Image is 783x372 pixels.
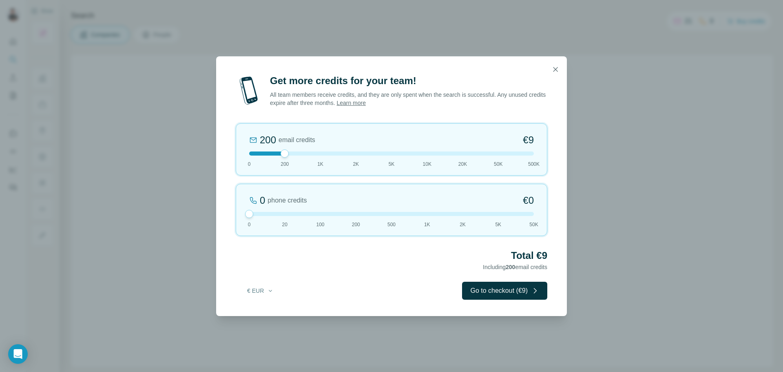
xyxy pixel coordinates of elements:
[236,249,547,262] h2: Total €9
[523,194,534,207] span: €0
[316,221,324,228] span: 100
[248,160,251,168] span: 0
[260,134,276,147] div: 200
[423,160,431,168] span: 10K
[528,160,540,168] span: 500K
[282,221,288,228] span: 20
[281,160,289,168] span: 200
[270,91,547,107] p: All team members receive credits, and they are only spent when the search is successful. Any unus...
[279,135,315,145] span: email credits
[352,221,360,228] span: 200
[260,194,265,207] div: 0
[336,100,366,106] a: Learn more
[529,221,538,228] span: 50K
[523,134,534,147] span: €9
[248,221,251,228] span: 0
[494,160,502,168] span: 50K
[483,264,547,270] span: Including email credits
[424,221,430,228] span: 1K
[389,160,395,168] span: 5K
[460,221,466,228] span: 2K
[462,282,547,300] button: Go to checkout (€9)
[317,160,323,168] span: 1K
[495,221,501,228] span: 5K
[458,160,467,168] span: 20K
[8,344,28,364] div: Open Intercom Messenger
[506,264,515,270] span: 200
[236,74,262,107] img: mobile-phone
[353,160,359,168] span: 2K
[268,196,307,205] span: phone credits
[241,283,279,298] button: € EUR
[387,221,396,228] span: 500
